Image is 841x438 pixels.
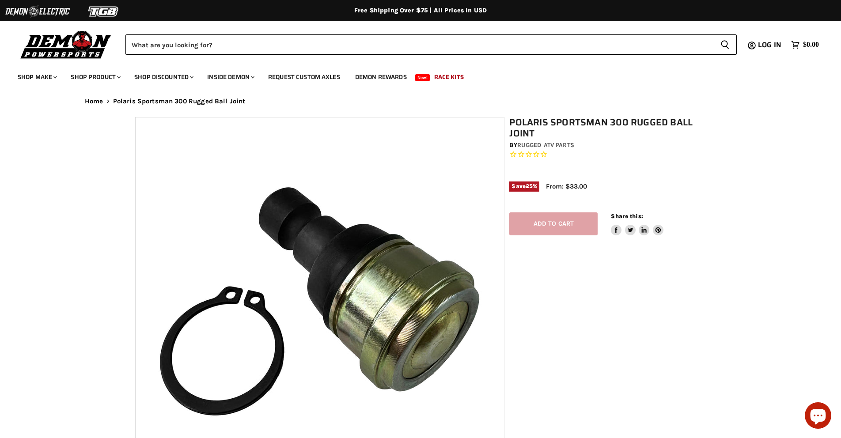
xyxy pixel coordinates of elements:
a: Rugged ATV Parts [517,141,574,149]
span: New! [415,74,430,81]
a: Inside Demon [201,68,260,86]
inbox-online-store-chat: Shopify online store chat [802,402,834,431]
span: Share this: [611,213,643,219]
span: $0.00 [803,41,819,49]
img: Demon Powersports [18,29,114,60]
nav: Breadcrumbs [67,98,774,105]
a: Race Kits [428,68,470,86]
a: Shop Discounted [128,68,199,86]
a: Log in [754,41,787,49]
a: Request Custom Axles [261,68,347,86]
a: Shop Product [64,68,126,86]
a: Shop Make [11,68,62,86]
span: Polaris Sportsman 300 Rugged Ball Joint [113,98,246,105]
h1: Polaris Sportsman 300 Rugged Ball Joint [509,117,711,139]
span: From: $33.00 [546,182,587,190]
a: $0.00 [787,38,823,51]
a: Home [85,98,103,105]
div: by [509,140,711,150]
a: Demon Rewards [349,68,413,86]
span: 25 [526,183,533,189]
ul: Main menu [11,64,817,86]
button: Search [713,34,737,55]
aside: Share this: [611,212,663,236]
img: Demon Electric Logo 2 [4,3,71,20]
img: TGB Logo 2 [71,3,137,20]
form: Product [125,34,737,55]
div: Free Shipping Over $75 | All Prices In USD [67,7,774,15]
span: Save % [509,181,539,191]
span: Rated 0.0 out of 5 stars 0 reviews [509,150,711,159]
input: Search [125,34,713,55]
span: Log in [758,39,781,50]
